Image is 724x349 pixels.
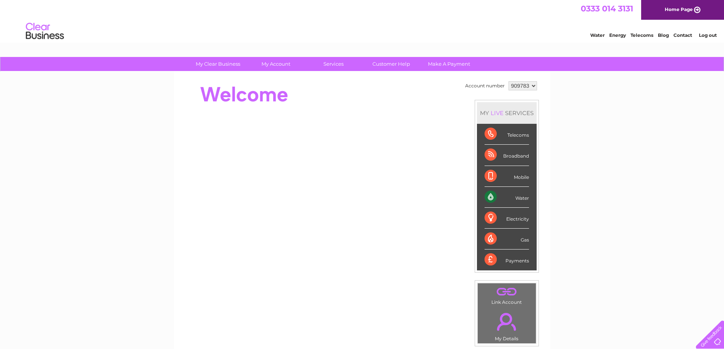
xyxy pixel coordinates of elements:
[187,57,249,71] a: My Clear Business
[477,283,536,307] td: Link Account
[581,4,633,13] a: 0333 014 3131
[631,32,653,38] a: Telecoms
[480,308,534,335] a: .
[485,145,529,166] div: Broadband
[183,4,542,37] div: Clear Business is a trading name of Verastar Limited (registered in [GEOGRAPHIC_DATA] No. 3667643...
[485,166,529,187] div: Mobile
[699,32,717,38] a: Log out
[477,102,537,124] div: MY SERVICES
[485,187,529,208] div: Water
[485,229,529,250] div: Gas
[480,285,534,298] a: .
[302,57,365,71] a: Services
[673,32,692,38] a: Contact
[25,20,64,43] img: logo.png
[609,32,626,38] a: Energy
[244,57,307,71] a: My Account
[485,208,529,229] div: Electricity
[418,57,480,71] a: Make A Payment
[489,109,505,117] div: LIVE
[658,32,669,38] a: Blog
[477,306,536,344] td: My Details
[360,57,423,71] a: Customer Help
[463,79,507,92] td: Account number
[485,250,529,270] div: Payments
[485,124,529,145] div: Telecoms
[590,32,605,38] a: Water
